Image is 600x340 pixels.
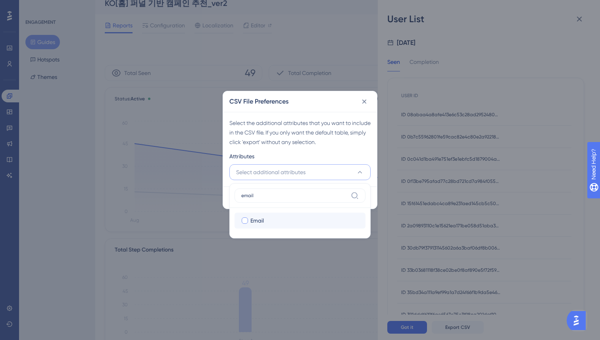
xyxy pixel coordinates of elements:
span: Attributes [229,152,254,161]
h2: CSV File Preferences [229,97,288,106]
iframe: UserGuiding AI Assistant Launcher [567,309,590,332]
span: Select additional attributes [236,167,306,177]
div: Select the additional attributes that you want to include in the CSV file. If you only want the d... [229,118,371,147]
input: Search for an attribute [241,192,348,199]
span: Email [250,216,264,225]
span: Need Help? [19,2,50,12]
